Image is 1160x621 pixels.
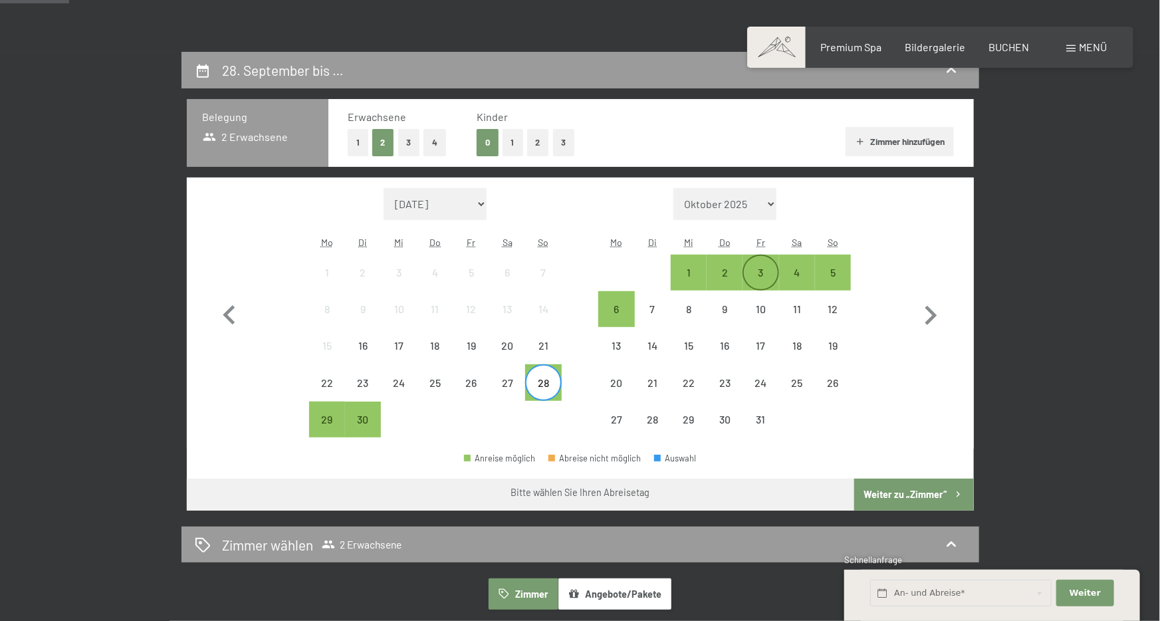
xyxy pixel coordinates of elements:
[477,110,508,123] span: Kinder
[815,255,851,291] div: Abreise möglich
[453,255,489,291] div: Fri Sep 05 2025
[708,340,741,374] div: 16
[635,291,671,327] div: Abreise nicht möglich
[600,414,633,447] div: 27
[222,62,344,78] h2: 28. September bis …
[526,378,560,411] div: 28
[719,237,731,248] abbr: Donnerstag
[525,328,561,364] div: Sun Sep 21 2025
[489,364,525,400] div: Sat Sep 27 2025
[672,414,705,447] div: 29
[309,255,345,291] div: Abreise nicht möglich
[635,364,671,400] div: Tue Oct 21 2025
[707,364,743,400] div: Abreise nicht möglich
[309,328,345,364] div: Abreise nicht möglich
[489,255,525,291] div: Abreise nicht möglich
[743,364,778,400] div: Abreise nicht möglich
[491,340,524,374] div: 20
[203,110,312,124] h3: Belegung
[905,41,966,53] a: Bildergalerie
[345,255,381,291] div: Tue Sep 02 2025
[744,304,777,337] div: 10
[684,237,693,248] abbr: Mittwoch
[779,255,815,291] div: Sat Oct 04 2025
[779,364,815,400] div: Abreise nicht möglich
[453,328,489,364] div: Abreise nicht möglich
[527,129,549,156] button: 2
[381,364,417,400] div: Abreise nicht möglich
[321,237,333,248] abbr: Montag
[525,255,561,291] div: Sun Sep 07 2025
[707,291,743,327] div: Thu Oct 09 2025
[417,364,453,400] div: Abreise nicht möglich
[345,255,381,291] div: Abreise nicht möglich
[815,328,851,364] div: Sun Oct 19 2025
[309,255,345,291] div: Mon Sep 01 2025
[708,267,741,301] div: 2
[538,237,549,248] abbr: Sonntag
[600,340,633,374] div: 13
[779,291,815,327] div: Abreise nicht möglich
[780,378,814,411] div: 25
[203,130,289,144] span: 2 Erwachsene
[744,267,777,301] div: 3
[309,328,345,364] div: Mon Sep 15 2025
[525,364,561,400] div: Abreise möglich
[489,578,558,609] button: Zimmer
[815,291,851,327] div: Abreise nicht möglich
[489,255,525,291] div: Sat Sep 06 2025
[558,578,671,609] button: Angebote/Pakete
[348,129,368,156] button: 1
[455,340,488,374] div: 19
[600,304,633,337] div: 6
[346,304,380,337] div: 9
[423,129,446,156] button: 4
[455,378,488,411] div: 26
[382,267,415,301] div: 3
[816,340,850,374] div: 19
[309,291,345,327] div: Mon Sep 08 2025
[671,291,707,327] div: Wed Oct 08 2025
[671,364,707,400] div: Abreise nicht möglich
[348,110,406,123] span: Erwachsene
[525,291,561,327] div: Sun Sep 14 2025
[671,255,707,291] div: Wed Oct 01 2025
[744,340,777,374] div: 17
[310,414,344,447] div: 29
[394,237,404,248] abbr: Mittwoch
[417,255,453,291] div: Thu Sep 04 2025
[453,291,489,327] div: Fri Sep 12 2025
[489,364,525,400] div: Abreise nicht möglich
[322,538,402,551] span: 2 Erwachsene
[816,378,850,411] div: 26
[989,41,1030,53] a: BUCHEN
[309,402,345,437] div: Abreise möglich
[345,328,381,364] div: Tue Sep 16 2025
[672,304,705,337] div: 8
[417,328,453,364] div: Thu Sep 18 2025
[417,291,453,327] div: Abreise nicht möglich
[779,291,815,327] div: Sat Oct 11 2025
[455,304,488,337] div: 12
[635,402,671,437] div: Tue Oct 28 2025
[489,291,525,327] div: Sat Sep 13 2025
[708,304,741,337] div: 9
[453,364,489,400] div: Fri Sep 26 2025
[381,364,417,400] div: Wed Sep 24 2025
[491,378,524,411] div: 27
[820,41,881,53] a: Premium Spa
[671,402,707,437] div: Abreise nicht möglich
[525,291,561,327] div: Abreise nicht möglich
[816,304,850,337] div: 12
[779,255,815,291] div: Abreise möglich
[743,255,778,291] div: Abreise möglich
[598,402,634,437] div: Mon Oct 27 2025
[511,486,649,499] div: Bitte wählen Sie Ihren Abreisetag
[598,402,634,437] div: Abreise nicht möglich
[345,364,381,400] div: Tue Sep 23 2025
[210,188,249,438] button: Vorheriger Monat
[419,267,452,301] div: 4
[381,328,417,364] div: Wed Sep 17 2025
[744,378,777,411] div: 24
[346,414,380,447] div: 30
